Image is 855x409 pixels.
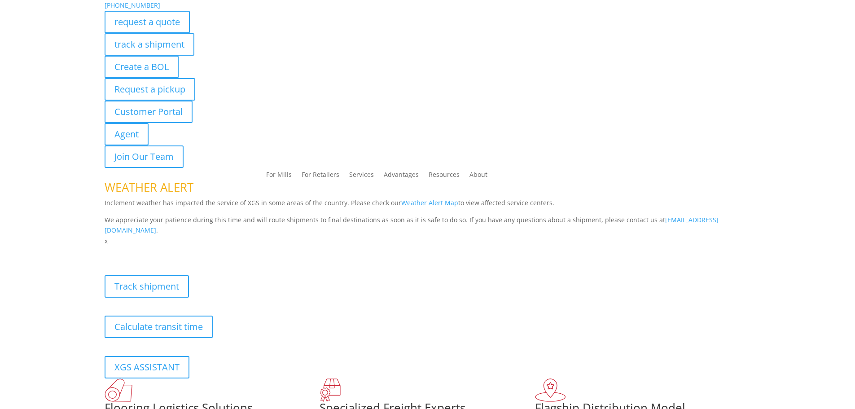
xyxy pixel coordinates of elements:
a: Weather Alert Map [401,198,458,207]
p: Inclement weather has impacted the service of XGS in some areas of the country. Please check our ... [105,198,751,215]
a: Customer Portal [105,101,193,123]
a: [PHONE_NUMBER] [105,1,160,9]
a: XGS ASSISTANT [105,356,189,378]
a: track a shipment [105,33,194,56]
a: Services [349,172,374,181]
a: Calculate transit time [105,316,213,338]
a: request a quote [105,11,190,33]
a: Request a pickup [105,78,195,101]
a: For Mills [266,172,292,181]
a: Join Our Team [105,145,184,168]
a: Create a BOL [105,56,179,78]
a: For Retailers [302,172,339,181]
a: Agent [105,123,149,145]
p: We appreciate your patience during this time and will route shipments to final destinations as so... [105,215,751,236]
a: About [469,172,487,181]
img: xgs-icon-focused-on-flooring-red [320,378,341,402]
p: x [105,236,751,246]
a: Track shipment [105,275,189,298]
img: xgs-icon-flagship-distribution-model-red [535,378,566,402]
a: Advantages [384,172,419,181]
b: Visibility, transparency, and control for your entire supply chain. [105,248,305,256]
a: Resources [429,172,460,181]
img: xgs-icon-total-supply-chain-intelligence-red [105,378,132,402]
span: WEATHER ALERT [105,179,193,195]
